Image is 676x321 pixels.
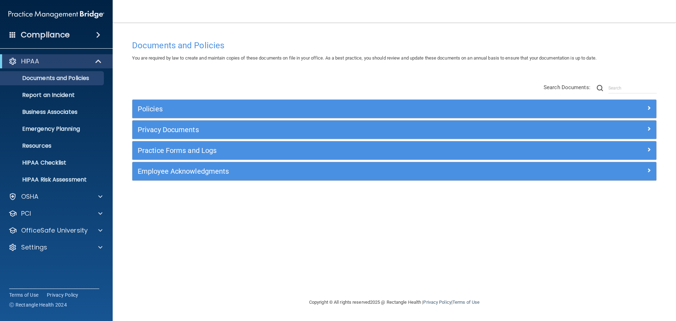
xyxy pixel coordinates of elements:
p: Report an Incident [5,92,101,99]
p: Emergency Planning [5,125,101,132]
a: Settings [8,243,102,252]
h5: Employee Acknowledgments [138,167,520,175]
h4: Documents and Policies [132,41,657,50]
a: Terms of Use [452,300,480,305]
p: HIPAA Checklist [5,159,101,166]
h5: Practice Forms and Logs [138,147,520,154]
p: HIPAA [21,57,39,66]
p: HIPAA Risk Assessment [5,176,101,183]
p: OfficeSafe University [21,226,88,235]
input: Search [608,83,657,93]
span: Ⓒ Rectangle Health 2024 [9,301,67,308]
img: PMB logo [8,7,104,21]
a: Practice Forms and Logs [138,145,651,156]
p: OSHA [21,192,39,201]
a: Terms of Use [9,291,38,298]
a: Privacy Policy [423,300,451,305]
a: Privacy Policy [47,291,79,298]
a: HIPAA [8,57,102,66]
a: PCI [8,209,102,218]
h5: Policies [138,105,520,113]
span: You are required by law to create and maintain copies of these documents on file in your office. ... [132,55,596,61]
h5: Privacy Documents [138,126,520,134]
h4: Compliance [21,30,70,40]
span: Search Documents: [544,84,590,91]
a: Employee Acknowledgments [138,166,651,177]
p: Settings [21,243,47,252]
p: Business Associates [5,109,101,116]
img: ic-search.3b580494.png [597,85,603,91]
p: PCI [21,209,31,218]
p: Documents and Policies [5,75,101,82]
a: OfficeSafe University [8,226,102,235]
a: OSHA [8,192,102,201]
div: Copyright © All rights reserved 2025 @ Rectangle Health | | [266,291,523,314]
a: Privacy Documents [138,124,651,135]
a: Policies [138,103,651,115]
p: Resources [5,142,101,149]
